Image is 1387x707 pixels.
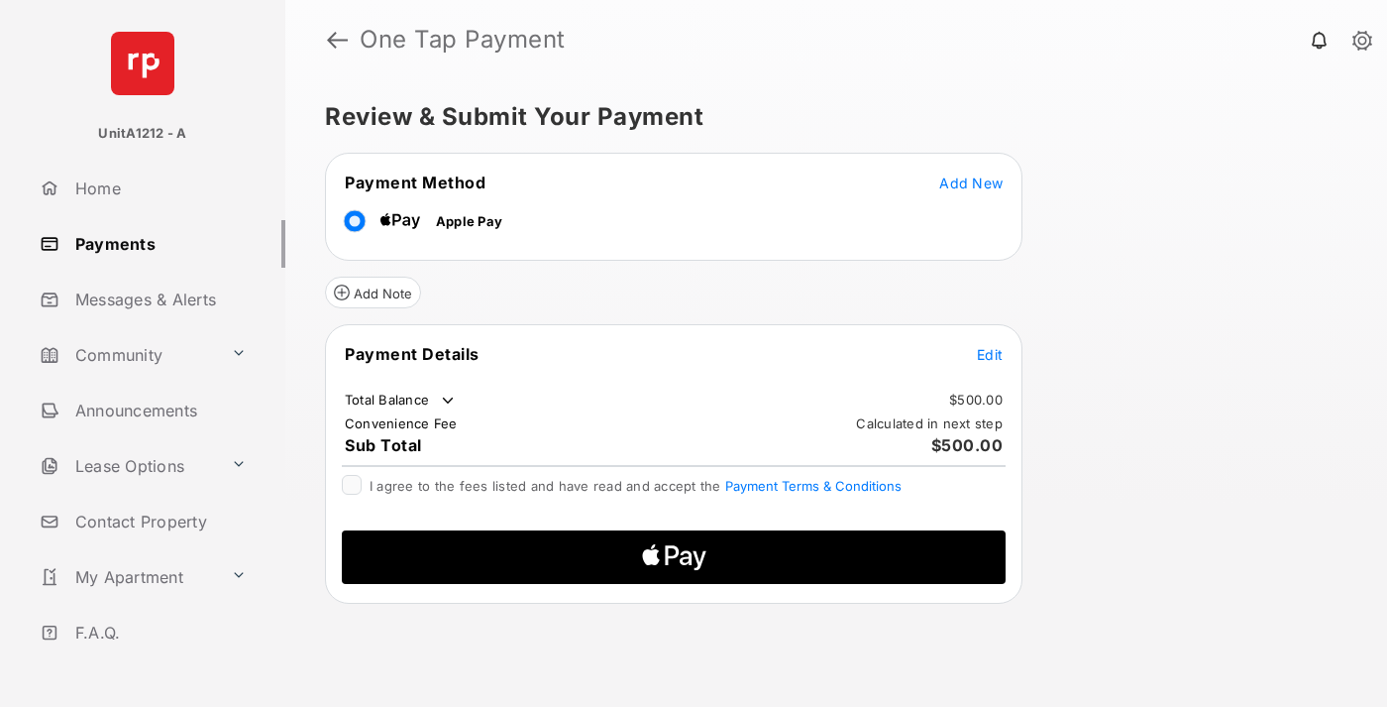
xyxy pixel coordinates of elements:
span: Sub Total [345,435,422,455]
a: Home [32,165,285,212]
h5: Review & Submit Your Payment [325,105,1332,129]
span: I agree to the fees listed and have read and accept the [370,478,902,494]
span: Apple Pay [436,213,502,229]
span: Add New [939,175,1003,191]
td: $500.00 [948,391,1004,409]
button: Add Note [325,277,421,308]
td: Total Balance [344,391,458,411]
td: Calculated in next step [855,414,1004,432]
a: My Apartment [32,553,223,601]
span: Payment Method [345,173,485,192]
a: Payments [32,220,285,268]
a: Lease Options [32,442,223,490]
a: Messages & Alerts [32,276,285,323]
img: svg+xml;base64,PHN2ZyB4bWxucz0iaHR0cDovL3d3dy53My5vcmcvMjAwMC9zdmciIHdpZHRoPSI2NCIgaGVpZ2h0PSI2NC... [111,32,174,95]
span: Payment Details [345,344,480,364]
span: $500.00 [931,435,1004,455]
a: F.A.Q. [32,609,285,656]
a: Contact Property [32,498,285,545]
p: UnitA1212 - A [98,124,186,144]
a: Community [32,331,223,379]
button: I agree to the fees listed and have read and accept the [725,478,902,494]
span: Edit [977,346,1003,363]
button: Add New [939,173,1003,192]
strong: One Tap Payment [360,28,566,52]
button: Edit [977,344,1003,364]
a: Announcements [32,387,285,434]
td: Convenience Fee [344,414,459,432]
